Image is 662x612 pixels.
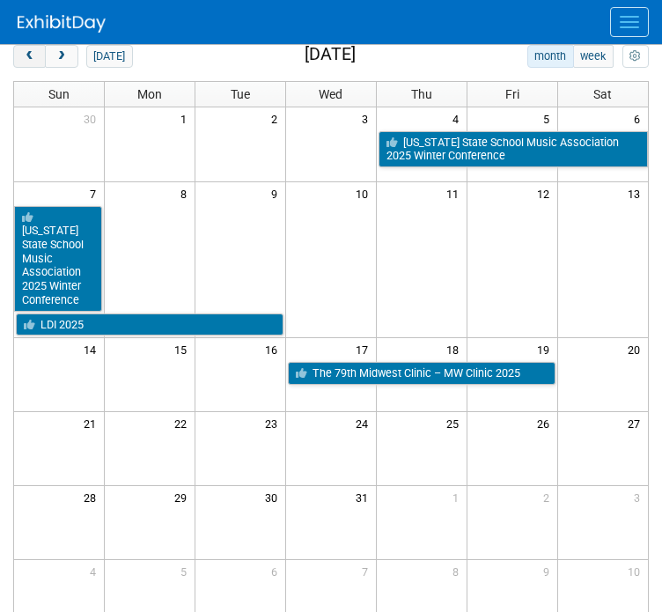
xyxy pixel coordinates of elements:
[86,45,133,68] button: [DATE]
[626,412,648,434] span: 27
[535,182,557,204] span: 12
[288,362,555,385] a: The 79th Midwest Clinic – MW Clinic 2025
[626,182,648,204] span: 13
[269,560,285,582] span: 6
[173,338,195,360] span: 15
[263,338,285,360] span: 16
[360,560,376,582] span: 7
[610,7,649,37] button: Menu
[18,15,106,33] img: ExhibitDay
[173,412,195,434] span: 22
[82,412,104,434] span: 21
[269,182,285,204] span: 9
[451,560,467,582] span: 8
[263,412,285,434] span: 23
[527,45,574,68] button: month
[541,107,557,129] span: 5
[593,87,612,101] span: Sat
[379,131,648,167] a: [US_STATE] State School Music Association 2025 Winter Conference
[360,107,376,129] span: 3
[354,338,376,360] span: 17
[137,87,162,101] span: Mon
[88,182,104,204] span: 7
[451,486,467,508] span: 1
[263,486,285,508] span: 30
[179,560,195,582] span: 5
[626,560,648,582] span: 10
[629,51,641,63] i: Personalize Calendar
[535,412,557,434] span: 26
[622,45,649,68] button: myCustomButton
[411,87,432,101] span: Thu
[179,107,195,129] span: 1
[541,560,557,582] span: 9
[173,486,195,508] span: 29
[505,87,519,101] span: Fri
[354,182,376,204] span: 10
[535,338,557,360] span: 19
[16,313,283,336] a: LDI 2025
[82,486,104,508] span: 28
[88,560,104,582] span: 4
[541,486,557,508] span: 2
[231,87,250,101] span: Tue
[269,107,285,129] span: 2
[451,107,467,129] span: 4
[48,87,70,101] span: Sun
[354,412,376,434] span: 24
[632,107,648,129] span: 6
[13,45,46,68] button: prev
[626,338,648,360] span: 20
[82,107,104,129] span: 30
[445,182,467,204] span: 11
[179,182,195,204] span: 8
[305,45,356,64] h2: [DATE]
[45,45,77,68] button: next
[445,412,467,434] span: 25
[354,486,376,508] span: 31
[632,486,648,508] span: 3
[319,87,342,101] span: Wed
[82,338,104,360] span: 14
[445,338,467,360] span: 18
[14,206,102,312] a: [US_STATE] State School Music Association 2025 Winter Conference
[573,45,614,68] button: week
